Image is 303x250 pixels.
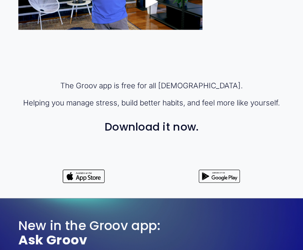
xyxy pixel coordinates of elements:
[18,81,285,91] p: The Groov app is free for all [DEMOGRAPHIC_DATA].
[18,218,285,247] h2: New in the Groov app:
[18,121,285,133] h3: Download it now.
[18,98,285,108] p: Helping you manage stress, build better habits, and feel more like yourself.
[18,231,87,249] strong: Ask Groov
